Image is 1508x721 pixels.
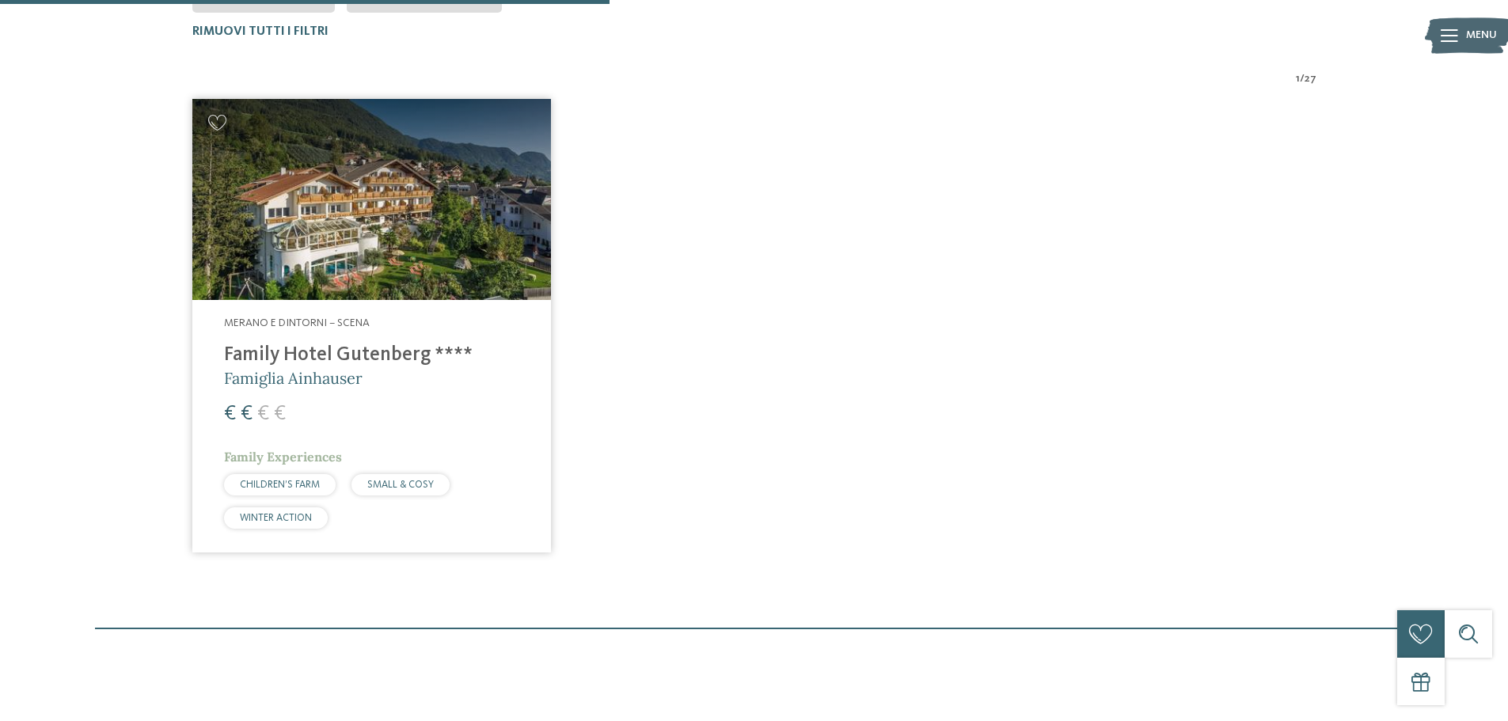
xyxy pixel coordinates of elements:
[192,25,329,38] span: Rimuovi tutti i filtri
[240,513,312,523] span: WINTER ACTION
[257,404,269,424] span: €
[1296,71,1300,87] span: 1
[192,99,551,552] a: Cercate un hotel per famiglie? Qui troverete solo i migliori! Merano e dintorni – Scena Family Ho...
[224,404,236,424] span: €
[240,480,320,490] span: CHILDREN’S FARM
[367,480,434,490] span: SMALL & COSY
[1305,71,1316,87] span: 27
[1300,71,1305,87] span: /
[274,404,286,424] span: €
[224,317,370,328] span: Merano e dintorni – Scena
[192,99,551,301] img: Family Hotel Gutenberg ****
[224,343,519,367] h4: Family Hotel Gutenberg ****
[241,404,253,424] span: €
[224,368,363,388] span: Famiglia Ainhauser
[224,449,342,465] span: Family Experiences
